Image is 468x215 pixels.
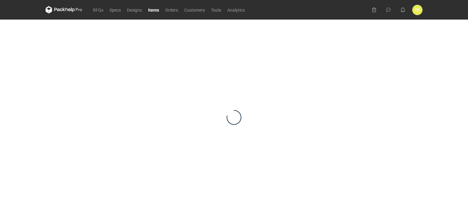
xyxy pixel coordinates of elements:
button: DK [412,5,422,15]
a: Orders [162,6,181,13]
a: Items [145,6,162,13]
svg: Packhelp Pro [46,6,82,13]
a: Specs [106,6,124,13]
a: RFQs [90,6,106,13]
a: Analytics [224,6,248,13]
a: Customers [181,6,208,13]
a: Designs [124,6,145,13]
a: Tools [208,6,224,13]
div: Dominika Kaczyńska [412,5,422,15]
